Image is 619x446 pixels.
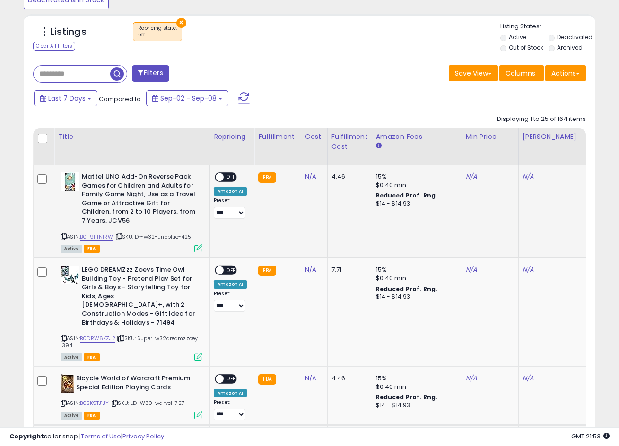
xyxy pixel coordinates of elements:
div: Repricing [214,132,250,142]
div: 4.46 [331,172,365,181]
button: Last 7 Days [34,90,97,106]
span: All listings currently available for purchase on Amazon [61,353,82,361]
div: $0.40 min [376,383,454,391]
div: ASIN: [61,172,202,251]
div: $14 - $14.93 [376,293,454,301]
div: 7.71 [331,266,365,274]
a: N/A [466,172,477,181]
div: Clear All Filters [33,42,75,51]
span: 2025-09-16 21:53 GMT [571,432,610,441]
a: N/A [523,265,534,274]
a: B0F9FTN1RW [80,233,113,241]
div: Preset: [214,197,247,219]
button: Actions [545,65,586,81]
a: Privacy Policy [122,432,164,441]
a: N/A [305,374,316,383]
span: All listings currently available for purchase on Amazon [61,245,82,253]
b: LEGO DREAMZzz Zoeys Time Owl Building Toy - Pretend Play Set for Girls & Boys - Storytelling Toy ... [82,266,197,329]
div: $14 - $14.93 [376,200,454,208]
label: Active [509,33,526,41]
button: × [176,18,186,28]
div: $0.40 min [376,181,454,189]
div: ASIN: [61,374,202,418]
span: Last 7 Days [48,94,86,103]
span: Compared to: [99,94,142,103]
div: Title [58,132,206,142]
strong: Copyright [9,432,44,441]
img: 51JYlQF0I2L._SL40_.jpg [61,266,79,284]
span: FBA [84,412,100,420]
div: Cost [305,132,323,142]
b: Mattel UNO Add-On Reverse Pack Games for Children and Adults for Family Game Night, Use as a Trav... [82,172,197,227]
span: Sep-02 - Sep-08 [160,94,217,103]
small: Amazon Fees. [376,142,382,150]
div: Amazon AI [214,280,247,289]
button: Sep-02 - Sep-08 [146,90,228,106]
div: Amazon Fees [376,132,458,142]
div: Displaying 1 to 25 of 164 items [497,115,586,124]
a: B0BK9TJ1JY [80,399,109,407]
div: Fulfillment [258,132,296,142]
div: seller snap | | [9,432,164,441]
span: FBA [84,353,100,361]
span: All listings currently available for purchase on Amazon [61,412,82,420]
a: N/A [523,374,534,383]
img: 41bXeE9-ZOL._SL40_.jpg [61,172,79,191]
div: 15% [376,374,454,383]
label: Out of Stock [509,43,543,51]
a: N/A [305,265,316,274]
div: Amazon AI [214,389,247,397]
b: Reduced Prof. Rng. [376,191,438,199]
div: Preset: [214,291,247,312]
span: OFF [224,375,239,383]
label: Archived [557,43,583,51]
span: Columns [506,69,535,78]
a: N/A [305,172,316,181]
span: | SKU: Super-w32dreamzzoey-1394 [61,334,201,349]
div: Fulfillment Cost [331,132,368,152]
span: | SKU: LD-W30-waryel-727 [110,399,184,407]
a: N/A [466,265,477,274]
span: OFF [224,173,239,181]
span: OFF [224,266,239,274]
b: Bicycle World of Warcraft Premium Special Edition Playing Cards [76,374,191,394]
div: 15% [376,266,454,274]
div: $14 - $14.93 [376,402,454,410]
p: Listing States: [500,22,595,31]
button: Save View [449,65,498,81]
img: 513qoqFVuKL._SL40_.jpg [61,374,74,393]
div: $0.40 min [376,274,454,283]
div: 4.46 [331,374,365,383]
b: Reduced Prof. Rng. [376,393,438,401]
label: Deactivated [557,33,593,41]
a: Terms of Use [81,432,121,441]
div: off [138,32,177,38]
div: [PERSON_NAME] [523,132,579,142]
b: Reduced Prof. Rng. [376,285,438,293]
a: N/A [523,172,534,181]
div: Preset: [214,399,247,420]
span: FBA [84,245,100,253]
div: ASIN: [61,266,202,360]
a: B0DRW6KZJ2 [80,334,115,343]
small: FBA [258,374,276,385]
div: 15% [376,172,454,181]
h5: Listings [50,26,87,39]
small: FBA [258,172,276,183]
span: | SKU: Dr-w32-unoblue-425 [114,233,191,240]
button: Columns [499,65,544,81]
div: Min Price [466,132,514,142]
span: Repricing state : [138,25,177,39]
small: FBA [258,266,276,276]
a: N/A [466,374,477,383]
button: Filters [132,65,169,82]
div: Amazon AI [214,187,247,196]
